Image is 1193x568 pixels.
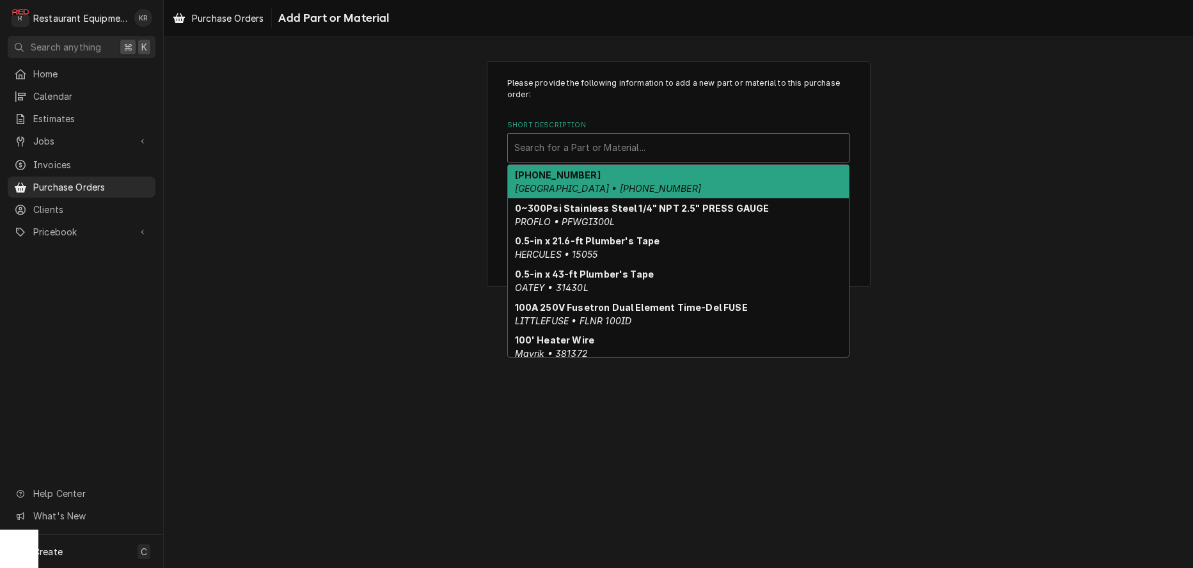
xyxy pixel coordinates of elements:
a: Go to Jobs [8,130,155,152]
strong: 0.5-in x 21.6-ft Plumber's Tape [515,235,660,246]
strong: [PHONE_NUMBER] [515,170,601,180]
em: HERCULES • 15055 [515,249,598,260]
a: Purchase Orders [8,177,155,198]
em: OATEY • 31430L [515,282,589,293]
span: Help Center [33,487,148,500]
strong: 0.5-in x 43-ft Plumber's Tape [515,269,654,280]
button: Search anything⌘K [8,36,155,58]
em: Mavrik • 381372 [515,348,588,359]
div: Kelli Robinette's Avatar [134,9,152,27]
span: K [141,40,147,54]
span: What's New [33,509,148,523]
div: Restaurant Equipment Diagnostics [33,12,127,25]
span: Clients [33,203,149,216]
a: Go to Help Center [8,483,155,504]
a: Go to What's New [8,505,155,526]
span: Home [33,67,149,81]
a: Home [8,63,155,84]
div: KR [134,9,152,27]
div: Line Item Create/Update Form [507,77,849,220]
div: Short Description [507,120,849,162]
span: Purchase Orders [33,180,149,194]
span: Invoices [33,158,149,171]
span: C [141,545,147,558]
div: Line Item Create/Update [487,61,871,287]
strong: 0~300Psi Stainless Steel 1/4" NPT 2.5" PRESS GAUGE [515,203,770,214]
span: Purchase Orders [192,12,264,25]
em: [GEOGRAPHIC_DATA] • [PHONE_NUMBER] [515,183,701,194]
a: Invoices [8,154,155,175]
span: Estimates [33,112,149,125]
strong: 100A 250V Fusetron Dual Element Time-Del FUSE [515,302,748,313]
span: Create [33,546,63,557]
span: Pricebook [33,225,130,239]
em: PROFLO • PFWGI300L [515,216,615,227]
span: Calendar [33,90,149,103]
p: Please provide the following information to add a new part or material to this purchase order: [507,77,849,101]
strong: 100' Heater Wire [515,335,595,345]
span: Add Part or Material [274,10,389,27]
div: R [12,9,29,27]
a: Go to Pricebook [8,221,155,242]
span: Jobs [33,134,130,148]
span: ⌘ [123,40,132,54]
div: Restaurant Equipment Diagnostics's Avatar [12,9,29,27]
a: Calendar [8,86,155,107]
a: Clients [8,199,155,220]
span: Search anything [31,40,101,54]
a: Purchase Orders [168,8,269,29]
em: LITTLEFUSE • FLNR 100ID [515,315,632,326]
a: Estimates [8,108,155,129]
label: Short Description [507,120,849,130]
